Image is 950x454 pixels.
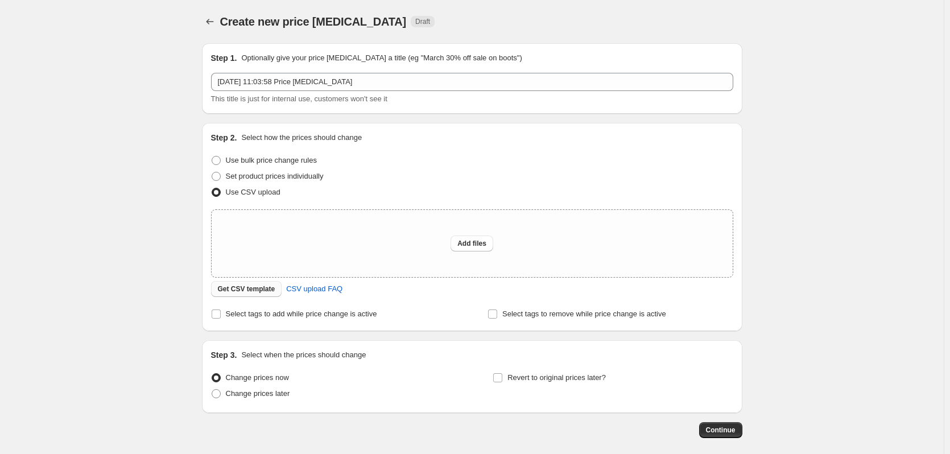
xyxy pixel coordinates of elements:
[706,426,736,435] span: Continue
[211,94,387,103] span: This title is just for internal use, customers won't see it
[226,188,280,196] span: Use CSV upload
[241,132,362,143] p: Select how the prices should change
[451,236,493,251] button: Add files
[457,239,486,248] span: Add files
[286,283,342,295] span: CSV upload FAQ
[218,284,275,294] span: Get CSV template
[220,15,407,28] span: Create new price [MEDICAL_DATA]
[211,73,733,91] input: 30% off holiday sale
[507,373,606,382] span: Revert to original prices later?
[415,17,430,26] span: Draft
[226,373,289,382] span: Change prices now
[211,132,237,143] h2: Step 2.
[211,349,237,361] h2: Step 3.
[502,309,666,318] span: Select tags to remove while price change is active
[211,52,237,64] h2: Step 1.
[226,309,377,318] span: Select tags to add while price change is active
[226,389,290,398] span: Change prices later
[226,156,317,164] span: Use bulk price change rules
[226,172,324,180] span: Set product prices individually
[241,349,366,361] p: Select when the prices should change
[279,280,349,298] a: CSV upload FAQ
[211,281,282,297] button: Get CSV template
[241,52,522,64] p: Optionally give your price [MEDICAL_DATA] a title (eg "March 30% off sale on boots")
[202,14,218,30] button: Price change jobs
[699,422,742,438] button: Continue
